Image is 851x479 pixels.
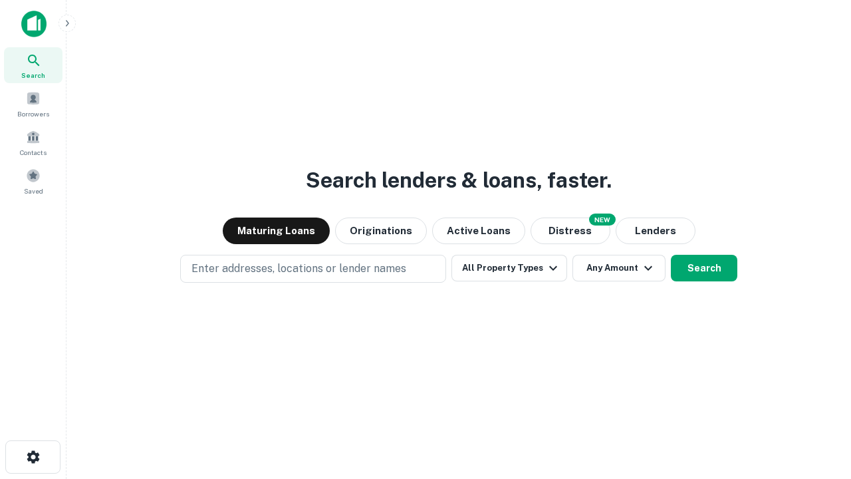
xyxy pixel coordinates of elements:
[21,70,45,80] span: Search
[616,218,695,244] button: Lenders
[671,255,737,281] button: Search
[20,147,47,158] span: Contacts
[432,218,525,244] button: Active Loans
[785,373,851,436] iframe: Chat Widget
[589,214,616,226] div: NEW
[21,11,47,37] img: capitalize-icon.png
[572,255,666,281] button: Any Amount
[4,163,62,199] a: Saved
[24,186,43,196] span: Saved
[4,124,62,160] a: Contacts
[180,255,446,283] button: Enter addresses, locations or lender names
[335,218,427,244] button: Originations
[191,261,406,277] p: Enter addresses, locations or lender names
[306,164,612,196] h3: Search lenders & loans, faster.
[223,218,330,244] button: Maturing Loans
[451,255,567,281] button: All Property Types
[531,218,610,244] button: Search distressed loans with lien and other non-mortgage details.
[17,108,49,119] span: Borrowers
[4,86,62,122] a: Borrowers
[4,47,62,83] a: Search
